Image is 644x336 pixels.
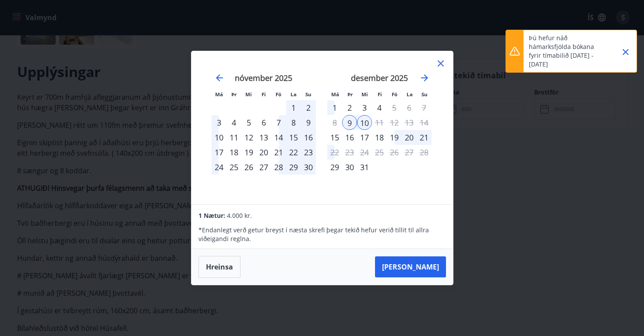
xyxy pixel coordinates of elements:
div: 2 [301,100,316,115]
td: Choose miðvikudagur, 3. desember 2025 as your check-in date. It’s available. [357,100,372,115]
td: Choose þriðjudagur, 25. nóvember 2025 as your check-in date. It’s available. [226,160,241,175]
td: Choose fimmtudagur, 27. nóvember 2025 as your check-in date. It’s available. [256,160,271,175]
td: Choose sunnudagur, 30. nóvember 2025 as your check-in date. It’s available. [301,160,316,175]
span: 1 Nætur: [198,211,225,220]
div: Aðeins innritun í boði [342,115,357,130]
td: Choose fimmtudagur, 20. nóvember 2025 as your check-in date. It’s available. [256,145,271,160]
td: Choose laugardagur, 8. nóvember 2025 as your check-in date. It’s available. [286,115,301,130]
td: Choose miðvikudagur, 12. nóvember 2025 as your check-in date. It’s available. [241,130,256,145]
td: Choose fimmtudagur, 11. desember 2025 as your check-in date. It’s available. [372,115,387,130]
td: Choose þriðjudagur, 30. desember 2025 as your check-in date. It’s available. [342,160,357,175]
div: 21 [271,145,286,160]
small: La [407,91,413,98]
div: 8 [286,115,301,130]
div: 6 [256,115,271,130]
div: 9 [301,115,316,130]
button: Hreinsa [198,256,241,278]
small: Mi [245,91,252,98]
div: 18 [226,145,241,160]
td: Not available. þriðjudagur, 23. desember 2025 [342,145,357,160]
div: Move backward to switch to the previous month. [214,73,225,83]
small: Má [215,91,223,98]
td: Choose sunnudagur, 16. nóvember 2025 as your check-in date. It’s available. [301,130,316,145]
td: Not available. sunnudagur, 7. desember 2025 [417,100,432,115]
td: Choose þriðjudagur, 4. nóvember 2025 as your check-in date. It’s available. [226,115,241,130]
td: Choose fimmtudagur, 13. nóvember 2025 as your check-in date. It’s available. [256,130,271,145]
strong: nóvember 2025 [235,73,292,83]
td: Not available. miðvikudagur, 24. desember 2025 [357,145,372,160]
div: 18 [372,130,387,145]
div: 16 [301,130,316,145]
td: Not available. sunnudagur, 14. desember 2025 [417,115,432,130]
div: 11 [226,130,241,145]
div: 26 [241,160,256,175]
div: 29 [286,160,301,175]
div: 31 [357,160,372,175]
td: Not available. fimmtudagur, 25. desember 2025 [372,145,387,160]
td: Choose fimmtudagur, 6. nóvember 2025 as your check-in date. It’s available. [256,115,271,130]
td: Choose laugardagur, 15. nóvember 2025 as your check-in date. It’s available. [286,130,301,145]
small: Fi [378,91,382,98]
div: Aðeins innritun í boði [327,130,342,145]
td: Choose laugardagur, 22. nóvember 2025 as your check-in date. It’s available. [286,145,301,160]
div: 13 [256,130,271,145]
small: Þr [347,91,353,98]
div: 4 [226,115,241,130]
td: Not available. föstudagur, 12. desember 2025 [387,115,402,130]
div: 28 [271,160,286,175]
small: La [290,91,297,98]
div: 30 [301,160,316,175]
div: 3 [212,115,226,130]
td: Choose föstudagur, 5. desember 2025 as your check-in date. It’s available. [387,100,402,115]
div: 21 [417,130,432,145]
td: Choose föstudagur, 21. nóvember 2025 as your check-in date. It’s available. [271,145,286,160]
td: Choose mánudagur, 29. desember 2025 as your check-in date. It’s available. [327,160,342,175]
td: Choose föstudagur, 19. desember 2025 as your check-in date. It’s available. [387,130,402,145]
div: 25 [226,160,241,175]
small: Mi [361,91,368,98]
td: Choose fimmtudagur, 18. desember 2025 as your check-in date. It’s available. [372,130,387,145]
div: 4 [372,100,387,115]
td: Choose miðvikudagur, 5. nóvember 2025 as your check-in date. It’s available. [241,115,256,130]
p: Þú hefur náð hámarksfjölda bókana fyrir tímabilið [DATE] - [DATE] [529,34,606,69]
td: Not available. laugardagur, 27. desember 2025 [402,145,417,160]
div: 27 [256,160,271,175]
div: Aðeins útritun í boði [372,115,387,130]
td: Choose mánudagur, 24. nóvember 2025 as your check-in date. It’s available. [212,160,226,175]
td: Choose laugardagur, 20. desember 2025 as your check-in date. It’s available. [402,130,417,145]
div: 10 [357,115,372,130]
div: 10 [212,130,226,145]
td: Choose mánudagur, 10. nóvember 2025 as your check-in date. It’s available. [212,130,226,145]
p: * Endanlegt verð getur breyst í næsta skrefi þegar tekið hefur verið tillit til allra viðeigandi ... [198,226,446,243]
div: 5 [241,115,256,130]
td: Choose mánudagur, 17. nóvember 2025 as your check-in date. It’s available. [212,145,226,160]
td: Not available. laugardagur, 6. desember 2025 [402,100,417,115]
button: [PERSON_NAME] [375,256,446,277]
div: 20 [256,145,271,160]
td: Choose sunnudagur, 9. nóvember 2025 as your check-in date. It’s available. [301,115,316,130]
span: 4.000 kr. [227,211,252,220]
td: Choose föstudagur, 14. nóvember 2025 as your check-in date. It’s available. [271,130,286,145]
td: Choose föstudagur, 7. nóvember 2025 as your check-in date. It’s available. [271,115,286,130]
div: 24 [212,160,226,175]
td: Choose sunnudagur, 21. desember 2025 as your check-in date. It’s available. [417,130,432,145]
div: 2 [342,100,357,115]
div: Aðeins innritun í boði [327,160,342,175]
td: Choose þriðjudagur, 11. nóvember 2025 as your check-in date. It’s available. [226,130,241,145]
td: Choose þriðjudagur, 2. desember 2025 as your check-in date. It’s available. [342,100,357,115]
td: Selected as start date. þriðjudagur, 9. desember 2025 [342,115,357,130]
td: Choose laugardagur, 1. nóvember 2025 as your check-in date. It’s available. [286,100,301,115]
td: Choose fimmtudagur, 4. desember 2025 as your check-in date. It’s available. [372,100,387,115]
td: Choose mánudagur, 22. desember 2025 as your check-in date. It’s available. [327,145,342,160]
div: 14 [271,130,286,145]
td: Not available. sunnudagur, 28. desember 2025 [417,145,432,160]
td: Not available. mánudagur, 8. desember 2025 [327,115,342,130]
td: Not available. föstudagur, 26. desember 2025 [387,145,402,160]
div: 19 [241,145,256,160]
div: 22 [286,145,301,160]
small: Þr [231,91,237,98]
div: Aðeins útritun í boði [387,100,402,115]
div: 3 [357,100,372,115]
td: Choose laugardagur, 29. nóvember 2025 as your check-in date. It’s available. [286,160,301,175]
td: Choose miðvikudagur, 26. nóvember 2025 as your check-in date. It’s available. [241,160,256,175]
